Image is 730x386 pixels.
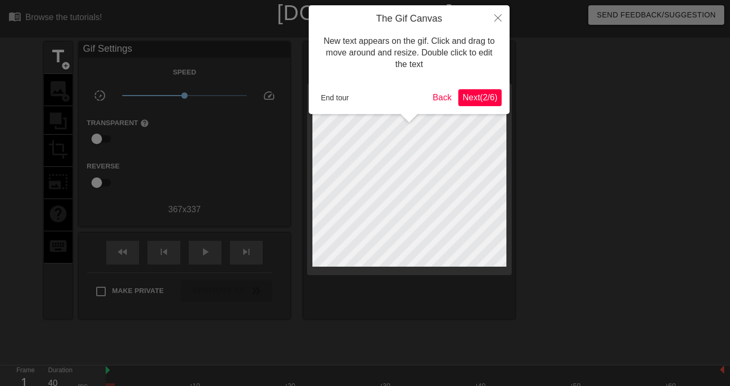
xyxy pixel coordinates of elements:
button: End tour [317,90,353,106]
h4: The Gif Canvas [317,13,502,25]
button: Close [486,5,510,30]
button: Back [429,89,456,106]
button: Next [458,89,502,106]
div: New text appears on the gif. Click and drag to move around and resize. Double click to edit the text [317,25,502,81]
span: Next ( 2 / 6 ) [463,93,497,102]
